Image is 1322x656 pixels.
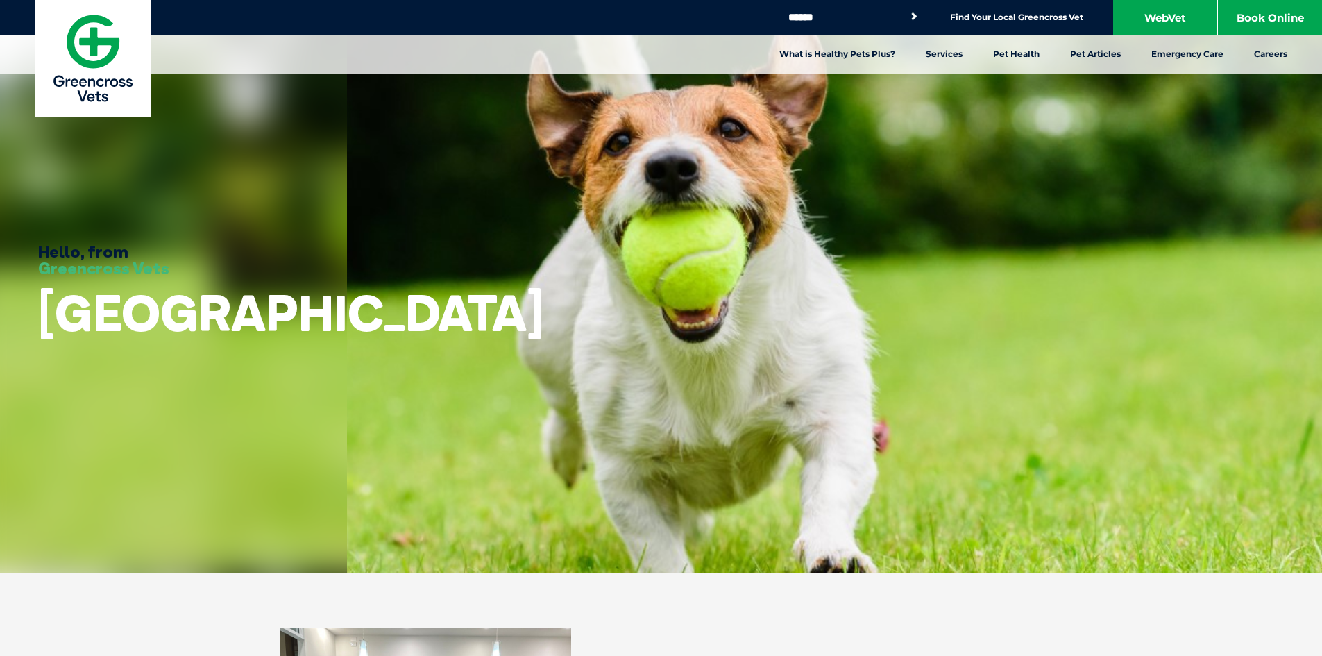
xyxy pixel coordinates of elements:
[1055,35,1136,74] a: Pet Articles
[764,35,910,74] a: What is Healthy Pets Plus?
[38,285,543,340] h1: [GEOGRAPHIC_DATA]
[38,243,169,276] h3: Hello, from
[907,10,921,24] button: Search
[910,35,978,74] a: Services
[38,258,169,278] span: Greencross Vets
[950,12,1083,23] a: Find Your Local Greencross Vet
[1136,35,1239,74] a: Emergency Care
[1239,35,1303,74] a: Careers
[978,35,1055,74] a: Pet Health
